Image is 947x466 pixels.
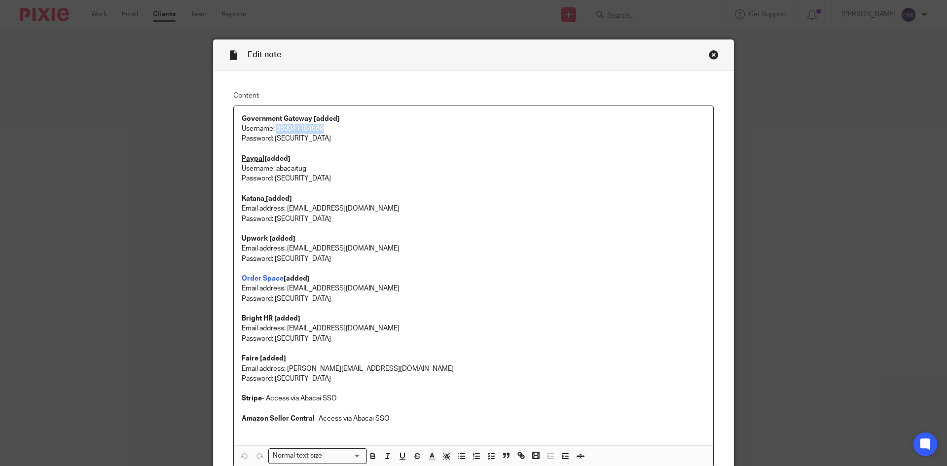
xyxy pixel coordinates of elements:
[233,91,714,101] label: Content
[242,115,340,122] strong: Government Gateway [added]
[242,395,262,402] strong: Stripe
[242,254,705,264] p: Password: [SECURITY_DATA]
[242,275,284,282] a: Order Space
[242,235,295,242] strong: Upwork [added]
[248,51,281,59] span: Edit note
[242,155,264,162] u: Paypal
[242,124,705,134] p: Username: 660041184669
[242,195,292,202] strong: Katana [added]
[242,415,315,422] strong: Amazon Seller Central
[242,414,705,434] p: - Access via Abacai SSO
[242,174,705,183] p: Password: [SECURITY_DATA]
[326,451,361,461] input: Search for option
[242,374,705,384] p: Password: [SECURITY_DATA]
[242,334,705,344] p: Password: [SECURITY_DATA]
[284,275,310,282] strong: [added]
[268,448,367,464] div: Search for option
[271,451,325,461] span: Normal text size
[242,394,705,403] p: - Access via Abacai SSO
[242,323,705,333] p: Email address: [EMAIL_ADDRESS][DOMAIN_NAME]
[242,364,705,374] p: Email address: [PERSON_NAME][EMAIL_ADDRESS][DOMAIN_NAME]
[242,214,705,224] p: Password: [SECURITY_DATA]
[242,164,705,174] p: Username: abacaitug
[242,315,300,322] strong: Bright HR [added]
[709,50,719,60] div: Close this dialog window
[242,294,705,304] p: Password: [SECURITY_DATA]
[242,355,286,362] strong: Faire [added]
[242,134,705,143] p: Password: [SECURITY_DATA]
[242,204,705,214] p: Email address: [EMAIL_ADDRESS][DOMAIN_NAME]
[242,155,291,162] strong: [added]
[242,244,705,253] p: Email address: [EMAIL_ADDRESS][DOMAIN_NAME]
[242,284,705,293] p: Email address: [EMAIL_ADDRESS][DOMAIN_NAME]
